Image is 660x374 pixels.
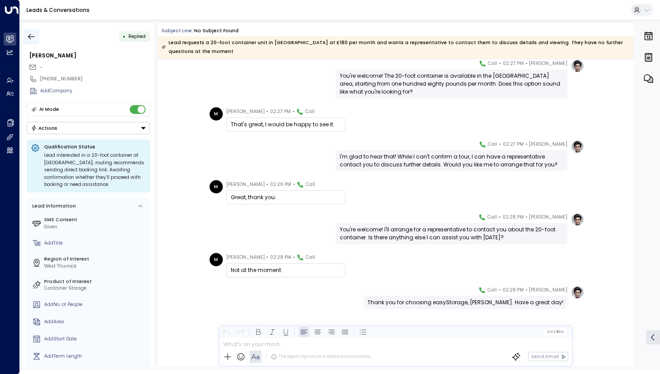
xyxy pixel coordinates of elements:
button: Undo [221,326,232,337]
div: [PHONE_NUMBER] [40,76,150,83]
span: • [293,180,295,189]
label: Product of Interest [44,278,147,285]
div: You're welcome! I'll arrange for a representative to contact you about the 20-foot container. Is ... [340,226,563,242]
span: 02:28 PM [270,180,291,189]
div: Button group with a nested menu [27,122,150,134]
span: [PERSON_NAME] [226,180,265,189]
div: Container Storage [44,285,147,292]
img: profile-logo.png [571,59,584,72]
span: 02:28 PM [270,253,291,262]
span: [PERSON_NAME] [226,253,265,262]
div: M [210,107,223,121]
span: 02:27 PM [503,140,524,149]
p: Qualification Status [44,144,146,150]
span: • [266,180,268,189]
span: • [525,140,528,149]
span: • [525,213,528,222]
span: • [525,286,528,295]
div: M [210,180,223,193]
div: Great, thank you. [231,193,341,201]
div: • [123,30,126,42]
div: Lead requests a 20-foot container unit in [GEOGRAPHIC_DATA] at £180 per month and wants a represe... [161,38,630,56]
div: AddTitle [44,240,147,247]
div: Not at the moment. [231,266,341,274]
div: You're welcome! The 20-foot container is available in the [GEOGRAPHIC_DATA] area, starting from o... [340,72,563,96]
span: [PERSON_NAME] [529,140,567,149]
span: • [499,59,501,68]
span: 02:27 PM [503,59,524,68]
div: AddNo. of People [44,301,147,308]
span: Call [306,253,315,262]
div: Thank you for choosing easyStorage, [PERSON_NAME]. Have a great day! [367,298,563,306]
div: Lead interested in a 20-foot container at [GEOGRAPHIC_DATA]; routing recommends sending direct bo... [44,152,146,189]
span: • [499,140,501,149]
div: [PERSON_NAME] [29,52,150,60]
div: AI Mode [39,105,59,114]
div: West Thurrock [44,263,147,270]
span: Call [488,140,497,149]
div: AddTerm Length [44,353,147,360]
label: Region of Interest [44,256,147,263]
div: I'm glad to hear that! While I can't confirm a tour, I can have a representative contact you to d... [340,153,563,169]
span: • [525,59,528,68]
span: 02:28 PM [502,286,524,295]
span: Replied [128,33,146,40]
span: - [40,64,42,71]
span: | [554,329,555,334]
button: Cc|Bcc [544,329,566,335]
div: That's great, I would be happy to see it. [231,121,341,128]
span: • [499,286,501,295]
span: Call [487,286,497,295]
div: AddArea [44,318,147,325]
span: • [266,107,268,116]
span: Call [487,213,497,222]
div: Lead Information [30,203,76,210]
span: 02:28 PM [502,213,524,222]
span: [PERSON_NAME] [529,59,567,68]
span: Call [488,59,497,68]
div: Actions [31,125,58,131]
div: Given [44,223,147,230]
div: The agent signature is added automatically [271,354,371,360]
span: • [292,107,295,116]
div: No subject found [194,27,239,34]
span: • [266,253,268,262]
img: profile-logo.png [571,213,584,226]
div: M [210,253,223,266]
span: Cc Bcc [547,329,564,334]
div: AddStart Date [44,336,147,343]
img: profile-logo.png [571,286,584,299]
span: • [293,253,295,262]
img: profile-logo.png [571,140,584,153]
span: [PERSON_NAME] [529,286,567,295]
span: • [499,213,501,222]
span: [PERSON_NAME] [226,107,265,116]
span: Subject Line: [161,27,193,34]
span: 02:27 PM [270,107,291,116]
div: AddCompany [40,87,150,94]
span: Call [306,180,315,189]
button: Redo [235,326,245,337]
label: SMS Consent [44,216,147,223]
span: [PERSON_NAME] [529,213,567,222]
a: Leads & Conversations [26,6,90,14]
button: Actions [27,122,150,134]
span: Call [305,107,315,116]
